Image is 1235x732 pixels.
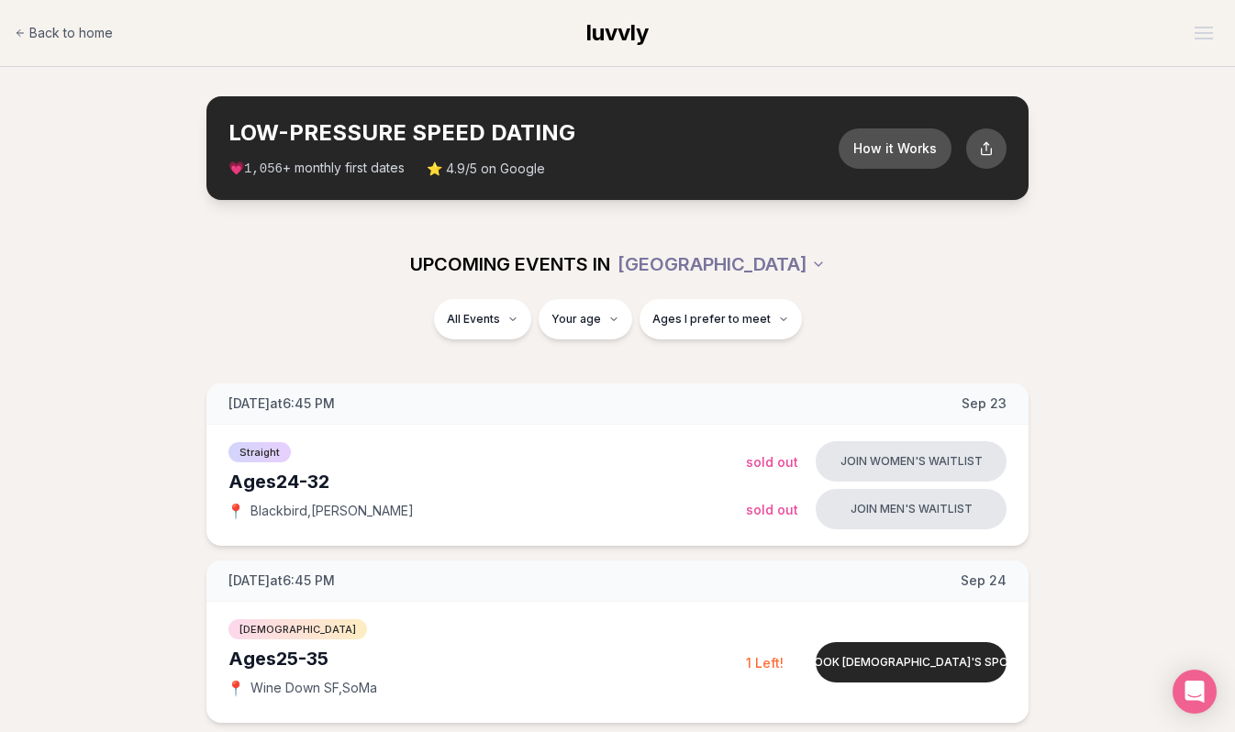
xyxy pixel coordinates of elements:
span: 1,056 [244,161,283,176]
span: 📍 [228,504,243,518]
span: Back to home [29,24,113,42]
div: Open Intercom Messenger [1173,670,1217,714]
button: How it Works [839,128,951,169]
h2: LOW-PRESSURE SPEED DATING [228,118,839,148]
span: All Events [447,312,500,327]
span: Wine Down SF , SoMa [250,679,377,697]
a: Back to home [15,15,113,51]
button: All Events [434,299,531,339]
span: Your age [551,312,601,327]
span: Sold Out [746,454,798,470]
span: [DATE] at 6:45 PM [228,394,335,413]
button: Open menu [1187,19,1220,47]
span: 1 Left! [746,655,784,671]
div: Ages 24-32 [228,469,746,494]
button: [GEOGRAPHIC_DATA] [617,244,826,284]
span: Sep 24 [961,571,1007,590]
span: [DEMOGRAPHIC_DATA] [228,619,367,639]
span: 📍 [228,681,243,695]
span: luvvly [586,19,649,46]
span: Sep 23 [962,394,1007,413]
a: luvvly [586,18,649,48]
span: Blackbird , [PERSON_NAME] [250,502,414,520]
span: Sold Out [746,502,798,517]
div: Ages 25-35 [228,646,746,671]
span: [DATE] at 6:45 PM [228,571,335,590]
button: Join women's waitlist [816,441,1007,482]
span: ⭐ 4.9/5 on Google [427,160,545,178]
span: Straight [228,442,291,462]
button: Book [DEMOGRAPHIC_DATA]'s spot [816,642,1007,682]
span: UPCOMING EVENTS IN [410,251,610,277]
button: Join men's waitlist [816,489,1007,529]
button: Ages I prefer to meet [640,299,802,339]
button: Your age [539,299,632,339]
span: Ages I prefer to meet [652,312,771,327]
span: 💗 + monthly first dates [228,159,405,178]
